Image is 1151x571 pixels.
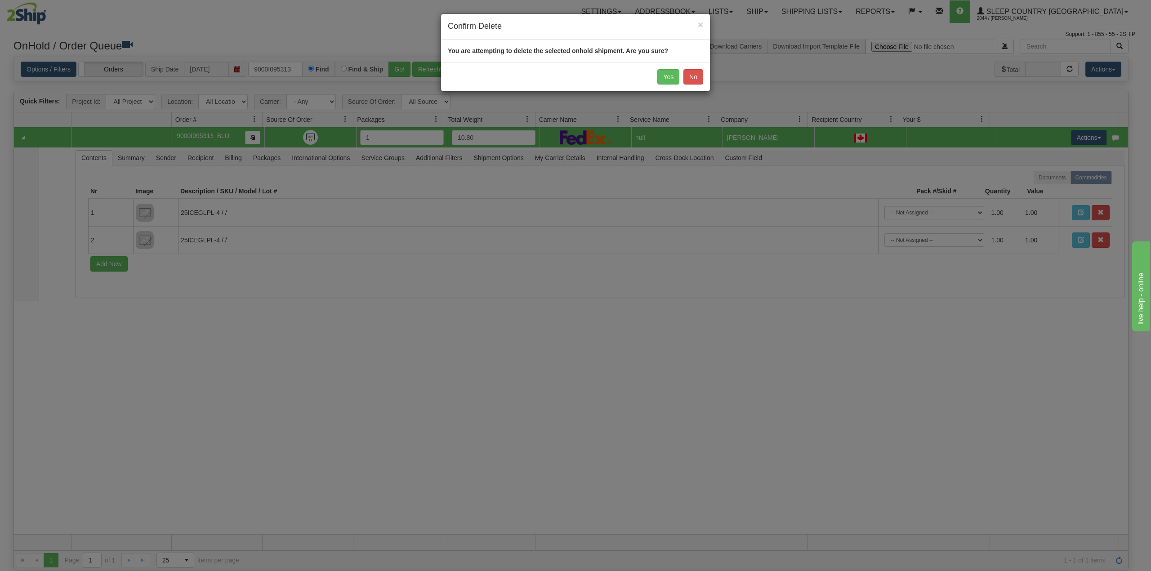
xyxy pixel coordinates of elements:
[683,69,703,85] button: No
[698,19,703,30] span: ×
[448,21,703,32] h4: Confirm Delete
[657,69,679,85] button: Yes
[698,20,703,29] button: Close
[1130,240,1150,331] iframe: chat widget
[448,47,668,54] strong: You are attempting to delete the selected onhold shipment. Are you sure?
[7,5,83,16] div: live help - online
